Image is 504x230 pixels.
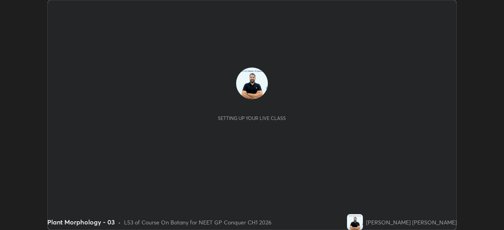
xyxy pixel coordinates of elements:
[218,115,286,121] div: Setting up your live class
[124,218,271,226] div: L53 of Course On Botany for NEET GP Conquer CH1 2026
[118,218,121,226] div: •
[47,217,115,227] div: Plant Morphology - 03
[347,214,363,230] img: 11c413ee5bf54932a542f26ff398001b.jpg
[236,68,268,99] img: 11c413ee5bf54932a542f26ff398001b.jpg
[366,218,457,226] div: [PERSON_NAME] [PERSON_NAME]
